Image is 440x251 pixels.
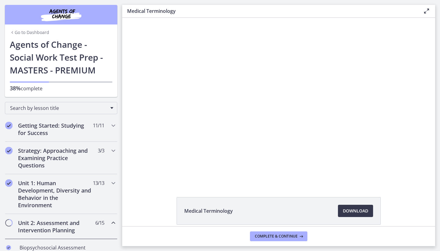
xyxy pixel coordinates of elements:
i: Completed [5,147,13,154]
span: Search by lesson title [10,105,107,111]
button: Complete & continue [250,231,307,241]
h2: Strategy: Approaching and Examining Practice Questions [18,147,93,169]
a: Go to Dashboard [10,29,49,36]
img: Agents of Change [24,7,98,22]
span: Medical Terminology [184,207,233,215]
span: 38% [10,84,21,92]
span: 11 / 11 [93,122,104,129]
i: Completed [5,179,13,187]
span: 6 / 15 [95,219,104,227]
a: Download [338,205,373,217]
h2: Unit 1: Human Development, Diversity and Behavior in the Environment [18,179,93,209]
h2: Unit 2: Assessment and Intervention Planning [18,219,93,234]
h2: Getting Started: Studying for Success [18,122,93,137]
h3: Medical Terminology [127,7,413,15]
span: Download [343,207,368,215]
span: 13 / 13 [93,179,104,187]
span: Complete & continue [255,234,298,239]
p: complete [10,84,112,92]
iframe: Video Lesson [122,18,435,183]
div: Search by lesson title [5,102,117,114]
span: 3 / 3 [98,147,104,154]
i: Completed [5,122,13,129]
h1: Agents of Change - Social Work Test Prep - MASTERS - PREMIUM [10,38,112,77]
i: Completed [6,245,11,250]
